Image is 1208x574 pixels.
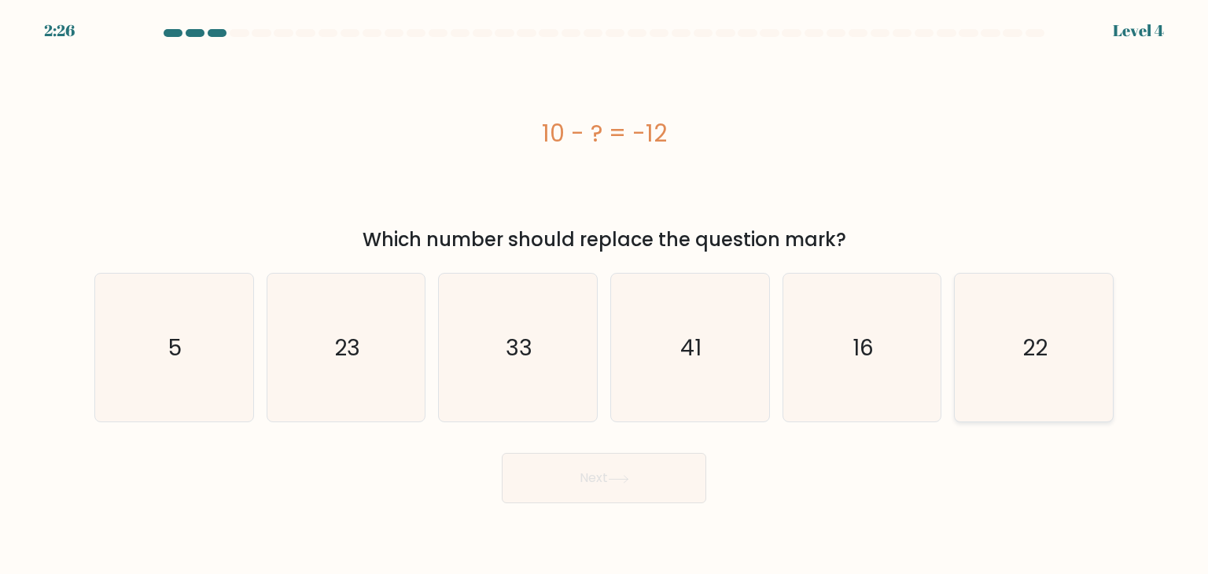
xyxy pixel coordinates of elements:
[1113,19,1164,42] div: Level 4
[502,453,706,503] button: Next
[1022,332,1048,363] text: 22
[94,116,1114,151] div: 10 - ? = -12
[853,332,874,363] text: 16
[44,19,75,42] div: 2:26
[681,332,702,363] text: 41
[104,226,1104,254] div: Which number should replace the question mark?
[169,332,182,363] text: 5
[334,332,360,363] text: 23
[506,332,533,363] text: 33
